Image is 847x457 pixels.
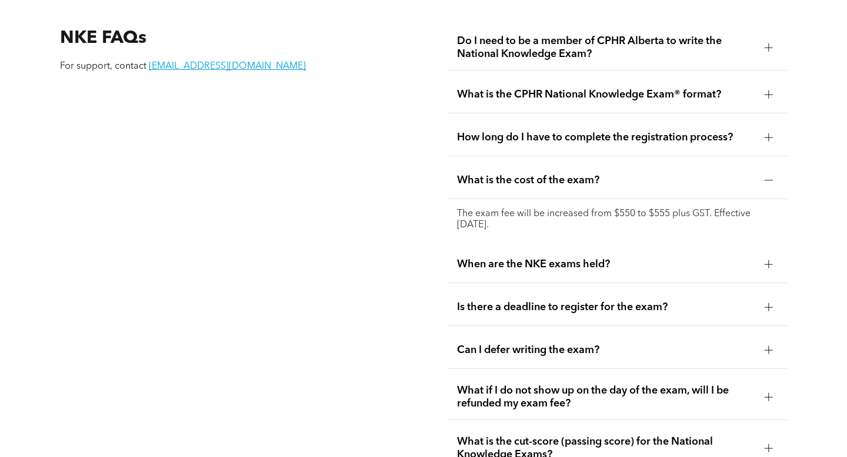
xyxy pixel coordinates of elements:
span: For support, contact [60,62,146,71]
span: What if I do not show up on the day of the exam, will I be refunded my exam fee? [457,384,755,410]
p: The exam fee will be increased from $550 to $555 plus GST. Effective [DATE]. [457,209,777,231]
span: What is the CPHR National Knowledge Exam® format? [457,88,755,101]
span: When are the NKE exams held? [457,258,755,271]
span: Is there a deadline to register for the exam? [457,301,755,314]
span: How long do I have to complete the registration process? [457,131,755,144]
a: [EMAIL_ADDRESS][DOMAIN_NAME] [149,62,306,71]
span: Can I defer writing the exam? [457,344,755,357]
span: NKE FAQs [60,29,146,47]
span: What is the cost of the exam? [457,174,755,187]
span: Do I need to be a member of CPHR Alberta to write the National Knowledge Exam? [457,35,755,61]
